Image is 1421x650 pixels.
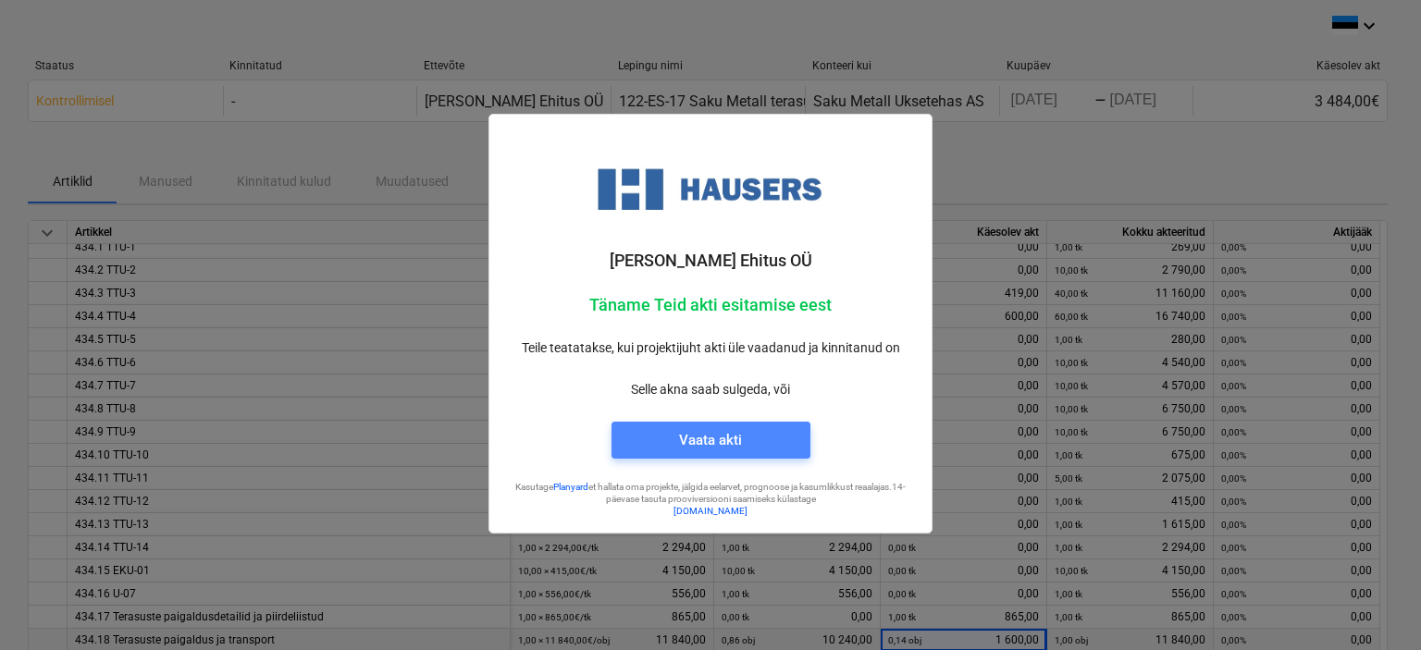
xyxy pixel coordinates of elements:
[612,422,810,459] button: Vaata akti
[679,428,742,452] div: Vaata akti
[504,380,917,399] p: Selle akna saab sulgeda, või
[504,294,917,316] p: Täname Teid akti esitamise eest
[673,506,748,516] a: [DOMAIN_NAME]
[553,482,588,492] a: Planyard
[504,250,917,272] p: [PERSON_NAME] Ehitus OÜ
[504,338,917,358] p: Teile teatatakse, kui projektijuht akti üle vaadanud ja kinnitanud on
[504,481,917,506] p: Kasutage et hallata oma projekte, jälgida eelarvet, prognoose ja kasumlikkust reaalajas. 14-päeva...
